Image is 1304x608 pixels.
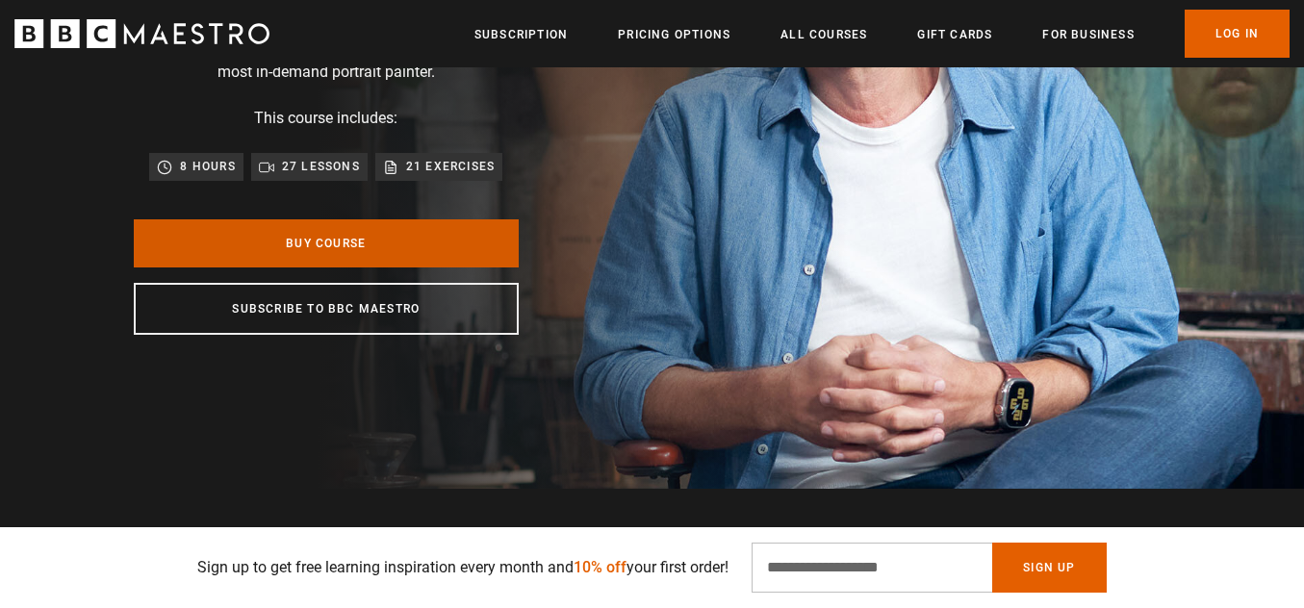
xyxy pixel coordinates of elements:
[474,10,1290,58] nav: Primary
[474,25,568,44] a: Subscription
[254,107,397,130] p: This course includes:
[180,157,235,176] p: 8 hours
[1042,25,1134,44] a: For business
[406,157,495,176] p: 21 exercises
[282,157,360,176] p: 27 lessons
[14,19,269,48] svg: BBC Maestro
[197,556,729,579] p: Sign up to get free learning inspiration every month and your first order!
[574,558,626,576] span: 10% off
[134,283,519,335] a: Subscribe to BBC Maestro
[134,219,519,267] a: Buy Course
[618,25,730,44] a: Pricing Options
[992,543,1106,593] button: Sign Up
[1185,10,1290,58] a: Log In
[780,25,867,44] a: All Courses
[917,25,992,44] a: Gift Cards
